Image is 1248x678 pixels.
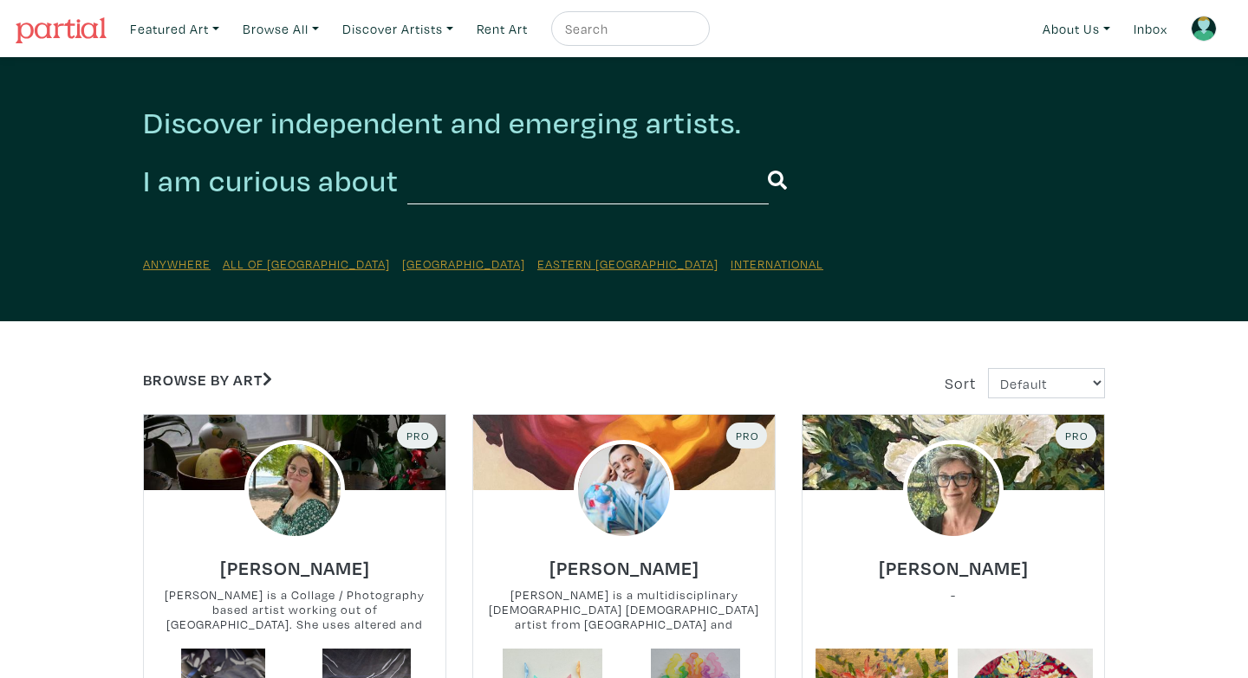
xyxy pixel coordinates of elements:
[903,440,1004,540] img: phpThumb.php
[143,255,211,272] a: Anywhere
[1063,429,1089,442] span: Pro
[879,556,1029,579] h6: [PERSON_NAME]
[220,556,370,579] h6: [PERSON_NAME]
[235,11,327,47] a: Browse All
[803,587,1104,633] small: -
[473,587,775,633] small: [PERSON_NAME] is a multidisciplinary [DEMOGRAPHIC_DATA] [DEMOGRAPHIC_DATA] artist from [GEOGRAPHI...
[549,552,699,571] a: [PERSON_NAME]
[563,18,693,40] input: Search
[220,552,370,571] a: [PERSON_NAME]
[335,11,461,47] a: Discover Artists
[402,255,525,272] a: [GEOGRAPHIC_DATA]
[731,255,823,272] a: International
[549,556,699,579] h6: [PERSON_NAME]
[143,370,272,390] a: Browse by Art
[945,373,976,393] span: Sort
[223,255,390,272] a: All of [GEOGRAPHIC_DATA]
[469,11,536,47] a: Rent Art
[537,255,718,272] a: Eastern [GEOGRAPHIC_DATA]
[879,552,1029,571] a: [PERSON_NAME]
[1035,11,1118,47] a: About Us
[244,440,345,540] img: phpThumb.php
[143,162,399,200] h2: I am curious about
[405,429,430,442] span: Pro
[144,587,445,633] small: [PERSON_NAME] is a Collage / Photography based artist working out of [GEOGRAPHIC_DATA]. She uses ...
[122,11,227,47] a: Featured Art
[143,104,1105,141] h2: Discover independent and emerging artists.
[574,440,674,540] img: phpThumb.php
[1191,16,1217,42] img: avatar.png
[734,429,759,442] span: Pro
[1126,11,1175,47] a: Inbox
